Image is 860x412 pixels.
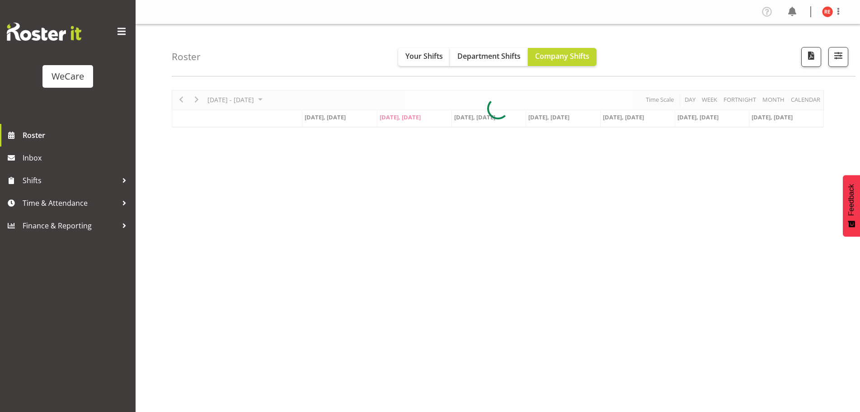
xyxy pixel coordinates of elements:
button: Your Shifts [398,48,450,66]
button: Department Shifts [450,48,528,66]
span: Your Shifts [405,51,443,61]
h4: Roster [172,52,201,62]
span: Inbox [23,151,131,165]
button: Company Shifts [528,48,597,66]
span: Roster [23,128,131,142]
button: Filter Shifts [828,47,848,67]
button: Download a PDF of the roster according to the set date range. [801,47,821,67]
span: Shifts [23,174,117,187]
span: Finance & Reporting [23,219,117,232]
span: Time & Attendance [23,196,117,210]
span: Company Shifts [535,51,589,61]
img: Rosterit website logo [7,23,81,41]
span: Department Shifts [457,51,521,61]
div: WeCare [52,70,84,83]
button: Feedback - Show survey [843,175,860,237]
img: rachel-els10463.jpg [822,6,833,17]
span: Feedback [847,184,855,216]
